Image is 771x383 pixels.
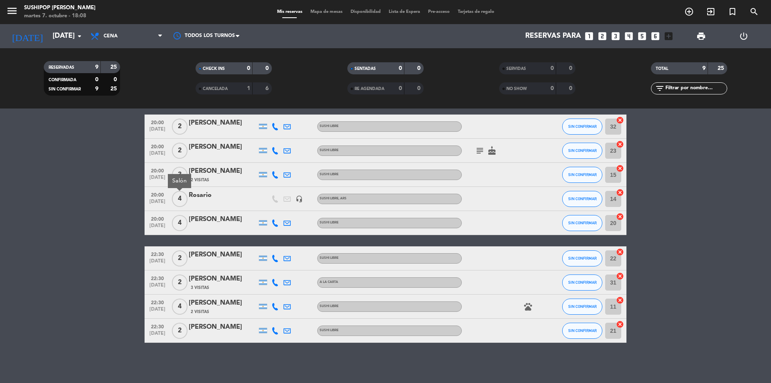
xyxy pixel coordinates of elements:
[616,272,624,280] i: cancel
[168,174,191,188] div: Salón
[417,86,422,91] strong: 0
[562,250,602,266] button: SIN CONFIRMAR
[247,86,250,91] strong: 1
[722,24,765,48] div: LOG OUT
[568,304,597,309] span: SIN CONFIRMAR
[506,87,527,91] span: NO SHOW
[320,125,339,128] span: SUSHI LIBRE
[506,67,526,71] span: SERVIDAS
[147,127,167,136] span: [DATE]
[702,66,706,71] strong: 9
[147,199,167,208] span: [DATE]
[454,10,498,14] span: Tarjetas de regalo
[616,140,624,148] i: cancel
[147,190,167,199] span: 20:00
[568,172,597,177] span: SIN CONFIRMAR
[568,280,597,285] span: SIN CONFIRMAR
[663,31,674,41] i: add_box
[665,84,727,93] input: Filtrar por nombre...
[147,249,167,258] span: 22:30
[49,78,76,82] span: CONFIRMADA
[147,331,167,340] span: [DATE]
[191,177,209,183] span: 2 Visitas
[355,87,384,91] span: RE AGENDADA
[247,66,250,71] strong: 0
[718,66,726,71] strong: 25
[306,10,347,14] span: Mapa de mesas
[104,33,118,39] span: Cena
[265,86,270,91] strong: 6
[475,146,485,156] i: subject
[296,195,303,203] i: headset_mic
[147,166,167,175] span: 20:00
[147,322,167,331] span: 22:30
[616,248,624,256] i: cancel
[320,305,339,308] span: SUSHI LIBRE
[172,299,188,315] span: 4
[172,215,188,231] span: 4
[172,167,188,183] span: 3
[147,283,167,292] span: [DATE]
[562,299,602,315] button: SIN CONFIRMAR
[597,31,608,41] i: looks_two
[49,66,74,70] span: RESERVADAS
[355,67,376,71] span: SENTADAS
[265,66,270,71] strong: 0
[749,7,759,16] i: search
[616,164,624,172] i: cancel
[562,274,602,291] button: SIN CONFIRMAR
[616,213,624,221] i: cancel
[569,66,574,71] strong: 0
[684,7,694,16] i: add_circle_outline
[6,27,49,45] i: [DATE]
[562,143,602,159] button: SIN CONFIRMAR
[189,322,257,332] div: [PERSON_NAME]
[172,250,188,266] span: 2
[273,10,306,14] span: Mis reservas
[487,146,497,156] i: cake
[320,281,338,284] span: A LA CARTA
[172,323,188,339] span: 2
[568,221,597,225] span: SIN CONFIRMAR
[75,31,84,41] i: arrow_drop_down
[320,149,339,152] span: SUSHI LIBRE
[568,124,597,129] span: SIN CONFIRMAR
[147,307,167,316] span: [DATE]
[562,167,602,183] button: SIN CONFIRMAR
[562,323,602,339] button: SIN CONFIRMAR
[203,67,225,71] span: CHECK INS
[95,77,98,82] strong: 0
[616,320,624,328] i: cancel
[320,221,339,224] span: SUSHI LIBRE
[110,86,118,92] strong: 25
[562,119,602,135] button: SIN CONFIRMAR
[568,328,597,333] span: SIN CONFIRMAR
[147,141,167,151] span: 20:00
[147,223,167,232] span: [DATE]
[696,31,706,41] span: print
[114,77,118,82] strong: 0
[655,84,665,93] i: filter_list
[95,86,98,92] strong: 9
[616,296,624,304] i: cancel
[385,10,424,14] span: Lista de Espera
[650,31,661,41] i: looks_6
[6,5,18,20] button: menu
[320,329,339,332] span: SUSHI LIBRE
[616,188,624,197] i: cancel
[191,285,209,291] span: 3 Visitas
[562,215,602,231] button: SIN CONFIRMAR
[706,7,716,16] i: exit_to_app
[347,10,385,14] span: Disponibilidad
[551,66,554,71] strong: 0
[523,302,533,311] i: pets
[637,31,647,41] i: looks_5
[739,31,749,41] i: power_settings_new
[320,197,347,200] span: SUSHI LIBRE
[147,297,167,307] span: 22:30
[189,142,257,152] div: [PERSON_NAME]
[525,32,581,40] span: Reservas para
[562,191,602,207] button: SIN CONFIRMAR
[320,256,339,260] span: SUSHI LIBRE
[147,175,167,184] span: [DATE]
